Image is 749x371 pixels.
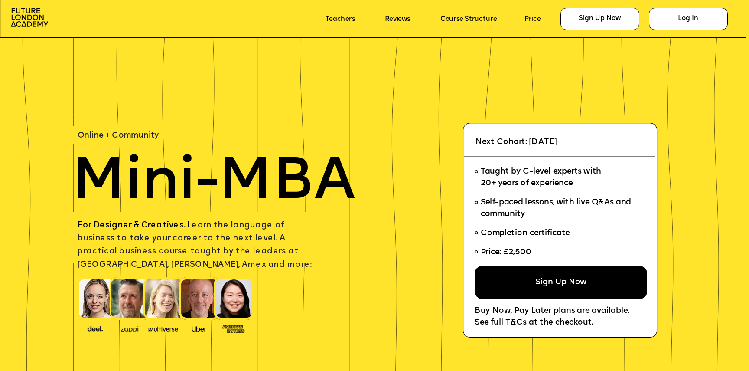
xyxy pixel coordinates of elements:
span: See full T&Cs at the checkout. [475,319,593,327]
span: Completion certificate [481,230,570,238]
span: earn the language of business to take your career to the next level. A practical business course ... [78,221,311,269]
a: Reviews [385,15,410,23]
img: image-93eab660-639c-4de6-957c-4ae039a0235a.png [219,323,248,334]
a: Price [524,15,541,23]
img: image-99cff0b2-a396-4aab-8550-cf4071da2cb9.png [184,324,214,332]
span: For Designer & Creatives. L [78,221,192,230]
span: Mini-MBA [72,154,355,213]
span: Price: £2,500 [481,249,532,257]
img: image-aac980e9-41de-4c2d-a048-f29dd30a0068.png [11,8,48,27]
span: Buy Now, Pay Later plans are available. [475,307,629,315]
span: Next Cohort: [DATE] [475,138,557,146]
span: Online + Community [78,131,159,140]
span: Self-paced lessons, with live Q&As and community [481,199,634,219]
img: image-b7d05013-d886-4065-8d38-3eca2af40620.png [146,323,181,333]
img: image-388f4489-9820-4c53-9b08-f7df0b8d4ae2.png [81,323,110,333]
a: Course Structure [440,15,497,23]
a: Teachers [326,15,355,23]
img: image-b2f1584c-cbf7-4a77-bbe0-f56ae6ee31f2.png [115,324,144,332]
span: Taught by C-level experts with 20+ years of experience [481,168,601,188]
